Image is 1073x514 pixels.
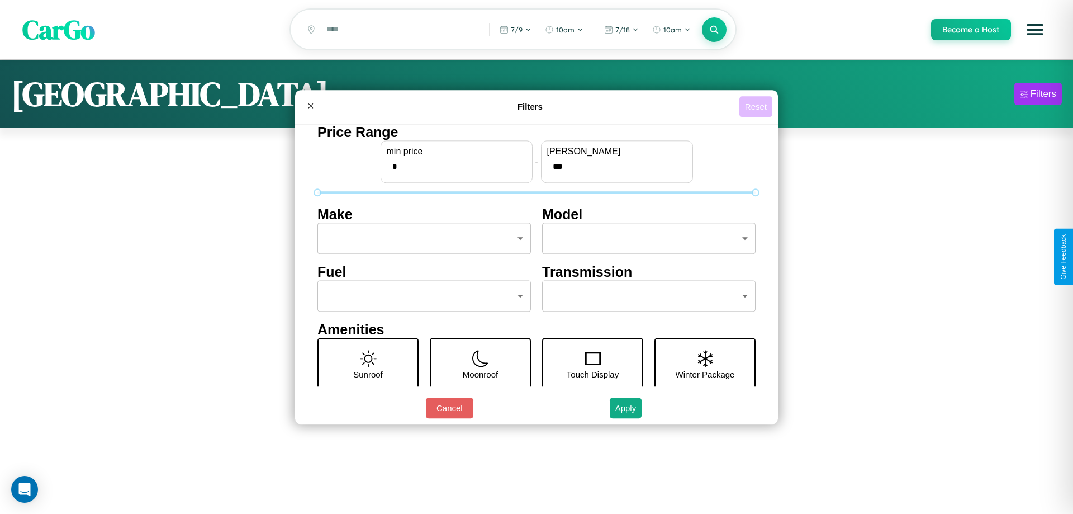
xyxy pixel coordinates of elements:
h4: Transmission [542,264,756,280]
p: - [535,154,538,169]
span: CarGo [22,11,95,48]
h4: Price Range [317,124,756,140]
span: 7 / 9 [511,25,523,34]
p: Touch Display [567,367,619,382]
p: Sunroof [353,367,383,382]
h4: Model [542,206,756,223]
div: Open Intercom Messenger [11,476,38,503]
h4: Amenities [317,322,756,338]
h4: Fuel [317,264,531,280]
label: [PERSON_NAME] [547,147,687,157]
button: Apply [610,398,642,418]
button: Become a Host [931,19,1011,40]
span: 10am [663,25,682,34]
button: 10am [647,21,696,39]
button: Open menu [1019,14,1051,45]
button: 7/18 [599,21,644,39]
span: 10am [556,25,575,34]
h1: [GEOGRAPHIC_DATA] [11,71,329,117]
div: Filters [1031,88,1056,100]
label: min price [387,147,526,157]
button: Reset [739,96,772,117]
div: Give Feedback [1060,234,1067,280]
button: Filters [1014,83,1062,105]
button: Cancel [426,398,473,418]
button: 10am [539,21,589,39]
h4: Filters [321,102,739,111]
span: 7 / 18 [615,25,630,34]
p: Winter Package [676,367,735,382]
button: 7/9 [494,21,537,39]
p: Moonroof [463,367,498,382]
h4: Make [317,206,531,223]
